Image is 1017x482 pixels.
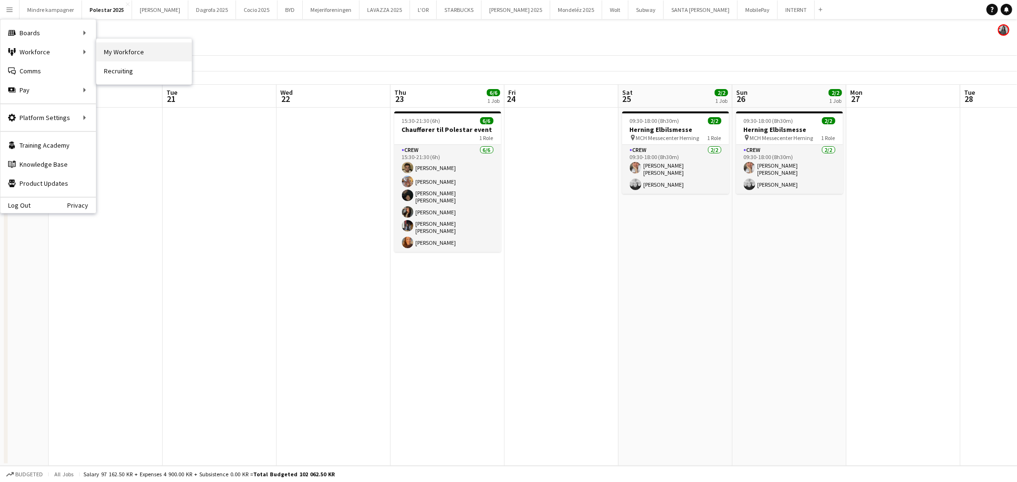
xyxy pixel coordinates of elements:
[628,0,664,19] button: Subway
[96,61,192,80] a: Recruiting
[394,88,406,97] span: Thu
[829,97,842,104] div: 1 Job
[0,174,96,193] a: Product Updates
[82,0,132,19] button: Polestar 2025
[52,471,75,478] span: All jobs
[850,88,863,97] span: Mon
[0,42,96,61] div: Workforce
[20,0,82,19] button: Mindre kampagner
[630,117,679,124] span: 09:30-18:00 (8h30m)
[738,0,778,19] button: MobilePay
[715,97,728,104] div: 1 Job
[715,89,728,96] span: 2/2
[480,117,493,124] span: 6/6
[507,93,516,104] span: 24
[360,0,410,19] button: LAVAZZA 2025
[750,134,813,141] span: MCH Messecenter Herning
[410,0,437,19] button: L'OR
[778,0,815,19] button: INTERNT
[622,111,729,194] app-job-card: 09:30-18:00 (8h30m)2/2Herning Elbilsmesse MCH Messecenter Herning1 RoleCrew2/209:30-18:00 (8h30m)...
[735,93,748,104] span: 26
[280,88,293,97] span: Wed
[166,88,177,97] span: Tue
[602,0,628,19] button: Wolt
[487,97,500,104] div: 1 Job
[393,93,406,104] span: 23
[0,80,96,100] div: Pay
[0,23,96,42] div: Boards
[622,145,729,194] app-card-role: Crew2/209:30-18:00 (8h30m)[PERSON_NAME] [PERSON_NAME][PERSON_NAME]
[0,108,96,127] div: Platform Settings
[303,0,360,19] button: Mejeriforeningen
[998,24,1009,36] app-user-avatar: Mia Tidemann
[437,0,482,19] button: STARBUCKS
[963,93,975,104] span: 28
[83,471,335,478] div: Salary 97 162.50 KR + Expenses 4 900.00 KR + Subsistence 0.00 KR =
[394,125,501,134] h3: Chauffører til Polestar event
[0,136,96,155] a: Training Academy
[487,89,500,96] span: 6/6
[253,471,335,478] span: Total Budgeted 102 062.50 KR
[822,134,835,141] span: 1 Role
[736,125,843,134] h3: Herning Elbilsmesse
[708,134,721,141] span: 1 Role
[0,155,96,174] a: Knowledge Base
[0,201,31,209] a: Log Out
[550,0,602,19] button: Mondeléz 2025
[480,134,493,141] span: 1 Role
[394,145,501,252] app-card-role: Crew6/615:30-21:30 (6h)[PERSON_NAME][PERSON_NAME][PERSON_NAME] [PERSON_NAME][PERSON_NAME][PERSON_...
[964,88,975,97] span: Tue
[132,0,188,19] button: [PERSON_NAME]
[67,201,96,209] a: Privacy
[508,88,516,97] span: Fri
[482,0,550,19] button: [PERSON_NAME] 2025
[188,0,236,19] button: Dagrofa 2025
[744,117,793,124] span: 09:30-18:00 (8h30m)
[636,134,699,141] span: MCH Messecenter Herning
[5,469,44,480] button: Budgeted
[165,93,177,104] span: 21
[736,145,843,194] app-card-role: Crew2/209:30-18:00 (8h30m)[PERSON_NAME] [PERSON_NAME][PERSON_NAME]
[394,111,501,252] app-job-card: 15:30-21:30 (6h)6/6Chauffører til Polestar event1 RoleCrew6/615:30-21:30 (6h)[PERSON_NAME][PERSON...
[15,471,43,478] span: Budgeted
[279,93,293,104] span: 22
[236,0,277,19] button: Cocio 2025
[402,117,441,124] span: 15:30-21:30 (6h)
[708,117,721,124] span: 2/2
[0,61,96,80] a: Comms
[622,125,729,134] h3: Herning Elbilsmesse
[621,93,633,104] span: 25
[849,93,863,104] span: 27
[664,0,738,19] button: SANTA [PERSON_NAME]
[277,0,303,19] button: BYD
[736,88,748,97] span: Sun
[829,89,842,96] span: 2/2
[96,42,192,61] a: My Workforce
[736,111,843,194] app-job-card: 09:30-18:00 (8h30m)2/2Herning Elbilsmesse MCH Messecenter Herning1 RoleCrew2/209:30-18:00 (8h30m)...
[822,117,835,124] span: 2/2
[622,88,633,97] span: Sat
